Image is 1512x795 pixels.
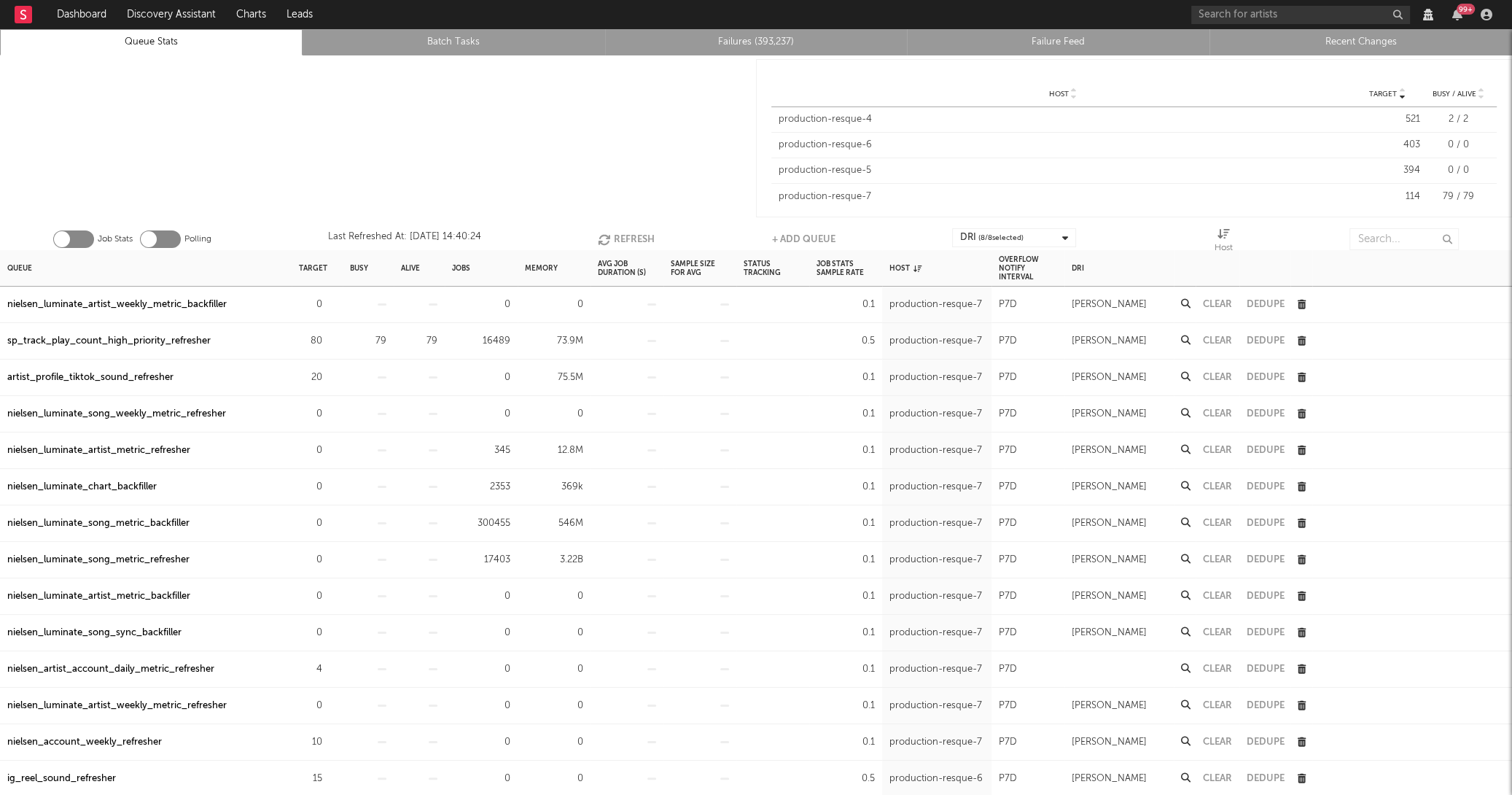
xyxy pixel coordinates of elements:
[1203,628,1232,637] button: Clear
[1349,228,1459,250] input: Search...
[1203,664,1232,674] button: Clear
[779,112,1347,127] div: production-resque-4
[817,624,875,642] div: 0.1
[999,770,1017,788] div: P7D
[1355,112,1420,127] div: 521
[889,369,982,387] div: production-resque-7
[7,515,190,532] div: nielsen_luminate_song_metric_backfiller
[817,697,875,715] div: 0.1
[598,228,655,250] button: Refresh
[7,406,226,423] a: nielsen_luminate_song_weekly_metric_refresher
[1247,409,1285,419] button: Dedupe
[1203,300,1232,309] button: Clear
[299,588,322,605] div: 0
[525,442,583,459] div: 12.8M
[1203,701,1232,710] button: Clear
[817,770,875,788] div: 0.5
[7,333,211,350] a: sp_track_play_count_high_priority_refresher
[817,478,875,496] div: 0.1
[960,229,1024,247] div: DRI
[7,770,116,788] a: ig_reel_sound_refresher
[299,252,327,284] div: Target
[1369,90,1397,98] span: Target
[999,442,1017,459] div: P7D
[999,252,1057,284] div: Overflow Notify Interval
[299,406,322,423] div: 0
[1247,592,1285,601] button: Dedupe
[1203,519,1232,528] button: Clear
[1247,373,1285,382] button: Dedupe
[1247,701,1285,710] button: Dedupe
[7,624,182,642] div: nielsen_luminate_song_sync_backfiller
[525,734,583,751] div: 0
[889,770,983,788] div: production-resque-6
[889,296,982,314] div: production-resque-7
[299,661,322,678] div: 4
[1247,300,1285,309] button: Dedupe
[889,478,982,496] div: production-resque-7
[817,369,875,387] div: 0.1
[1247,555,1285,565] button: Dedupe
[1355,190,1420,204] div: 114
[299,478,322,496] div: 0
[1072,624,1147,642] div: [PERSON_NAME]
[1072,406,1147,423] div: [PERSON_NAME]
[7,551,190,569] div: nielsen_luminate_song_metric_refresher
[1203,774,1232,783] button: Clear
[525,252,558,284] div: Memory
[7,369,174,387] a: artist_profile_tiktok_sound_refresher
[1247,446,1285,455] button: Dedupe
[999,515,1017,532] div: P7D
[1247,482,1285,492] button: Dedupe
[7,697,227,715] a: nielsen_luminate_artist_weekly_metric_refresher
[1072,588,1147,605] div: [PERSON_NAME]
[452,515,510,532] div: 300455
[889,406,982,423] div: production-resque-7
[7,588,190,605] a: nielsen_luminate_artist_metric_backfiller
[817,406,875,423] div: 0.1
[1203,737,1232,747] button: Clear
[452,296,510,314] div: 0
[1457,4,1475,15] div: 99 +
[817,734,875,751] div: 0.1
[1072,734,1147,751] div: [PERSON_NAME]
[525,478,583,496] div: 369k
[999,734,1017,751] div: P7D
[771,228,835,250] button: + Add Queue
[7,734,162,751] div: nielsen_account_weekly_refresher
[1072,551,1147,569] div: [PERSON_NAME]
[1215,239,1233,257] div: Host
[999,406,1017,423] div: P7D
[1203,409,1232,419] button: Clear
[525,406,583,423] div: 0
[1072,442,1147,459] div: [PERSON_NAME]
[999,588,1017,605] div: P7D
[1072,252,1084,284] div: DRI
[350,252,368,284] div: Busy
[452,588,510,605] div: 0
[452,697,510,715] div: 0
[452,442,510,459] div: 345
[1247,737,1285,747] button: Dedupe
[452,551,510,569] div: 17403
[889,515,982,532] div: production-resque-7
[311,34,597,51] a: Batch Tasks
[452,661,510,678] div: 0
[1072,697,1147,715] div: [PERSON_NAME]
[889,661,982,678] div: production-resque-7
[817,333,875,350] div: 0.5
[1247,336,1285,346] button: Dedupe
[889,551,982,569] div: production-resque-7
[350,333,386,350] div: 79
[1203,555,1232,565] button: Clear
[299,369,322,387] div: 20
[452,369,510,387] div: 0
[1247,628,1285,637] button: Dedupe
[1072,296,1147,314] div: [PERSON_NAME]
[184,230,211,248] label: Polling
[525,369,583,387] div: 75.5M
[452,333,510,350] div: 16489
